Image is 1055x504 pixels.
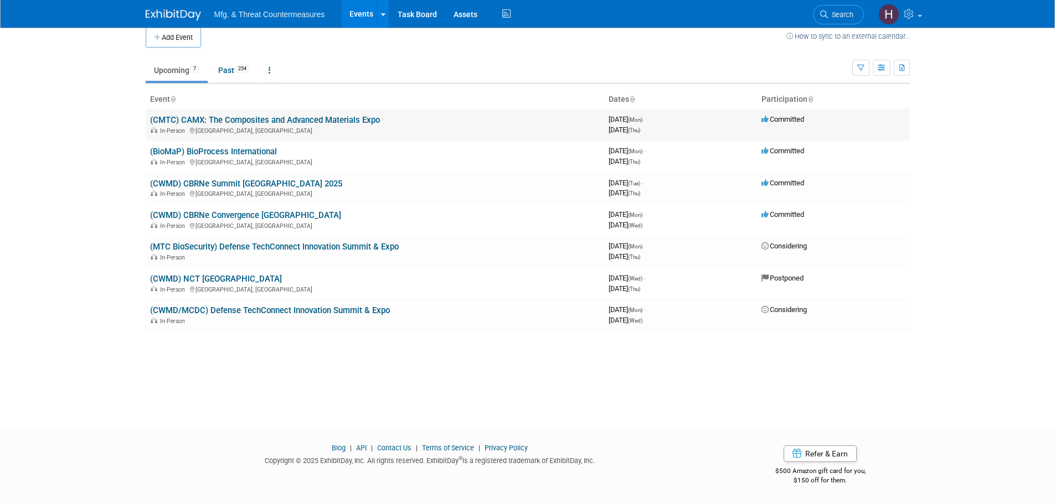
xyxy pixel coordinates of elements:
span: Considering [761,305,807,314]
a: Refer & Earn [784,445,857,462]
span: (Thu) [628,127,640,133]
div: [GEOGRAPHIC_DATA], [GEOGRAPHIC_DATA] [150,189,600,198]
span: [DATE] [609,242,646,250]
span: (Wed) [628,222,642,228]
span: In-Person [160,254,188,261]
div: $150 off for them. [731,476,910,485]
span: - [644,147,646,155]
span: (Mon) [628,117,642,123]
span: (Tue) [628,180,640,186]
span: (Thu) [628,159,640,165]
span: [DATE] [609,316,642,324]
img: In-Person Event [151,254,157,259]
a: (CWMD) CBRNe Summit [GEOGRAPHIC_DATA] 2025 [150,179,342,189]
span: [DATE] [609,189,640,197]
a: Search [813,5,864,24]
span: (Mon) [628,212,642,218]
span: - [642,179,644,187]
span: - [644,210,646,219]
span: [DATE] [609,115,646,123]
img: ExhibitDay [146,9,201,20]
sup: ® [459,455,462,461]
img: In-Person Event [151,318,157,323]
a: Blog [332,444,346,452]
span: In-Person [160,318,188,325]
span: In-Person [160,222,188,230]
span: [DATE] [609,284,640,293]
span: In-Person [160,127,188,134]
span: [DATE] [609,274,646,282]
span: (Wed) [628,318,642,324]
span: Mfg. & Threat Countermeasures [214,10,325,19]
th: Participation [757,90,910,109]
img: In-Person Event [151,190,157,196]
span: (Thu) [628,190,640,196]
span: (Thu) [628,286,640,292]
span: [DATE] [609,179,644,187]
a: Privacy Policy [485,444,528,452]
span: [DATE] [609,147,646,155]
div: [GEOGRAPHIC_DATA], [GEOGRAPHIC_DATA] [150,126,600,134]
img: Hillary Hawkins [878,4,899,25]
span: - [644,274,646,282]
img: In-Person Event [151,286,157,292]
a: (CWMD) CBRNe Convergence [GEOGRAPHIC_DATA] [150,210,341,220]
span: (Mon) [628,243,642,250]
span: (Mon) [628,148,642,154]
a: (CWMD/MCDC) Defense TechConnect Innovation Summit & Expo [150,305,390,315]
a: Upcoming7 [146,60,208,81]
span: - [644,115,646,123]
a: Sort by Start Date [629,95,635,103]
span: [DATE] [609,210,646,219]
span: [DATE] [609,126,640,134]
a: API [356,444,367,452]
img: In-Person Event [151,159,157,164]
span: [DATE] [609,157,640,165]
a: (CWMD) NCT [GEOGRAPHIC_DATA] [150,274,282,284]
span: Committed [761,210,804,219]
span: [DATE] [609,221,642,229]
a: (BioMaP) BioProcess International [150,147,277,157]
span: - [644,242,646,250]
span: In-Person [160,190,188,198]
span: [DATE] [609,305,646,314]
span: Search [828,11,853,19]
a: (CMTC) CAMX: The Composites and Advanced Materials Expo [150,115,380,125]
span: 254 [235,65,250,73]
a: Terms of Service [422,444,474,452]
span: Committed [761,115,804,123]
span: | [347,444,354,452]
div: [GEOGRAPHIC_DATA], [GEOGRAPHIC_DATA] [150,157,600,166]
span: Committed [761,179,804,187]
a: Sort by Event Name [170,95,176,103]
img: In-Person Event [151,127,157,133]
a: How to sync to an external calendar... [786,32,910,40]
span: | [368,444,375,452]
a: Sort by Participation Type [807,95,813,103]
span: (Thu) [628,254,640,260]
div: [GEOGRAPHIC_DATA], [GEOGRAPHIC_DATA] [150,284,600,293]
span: Considering [761,242,807,250]
a: (MTC BioSecurity) Defense TechConnect Innovation Summit & Expo [150,242,399,252]
span: 7 [190,65,199,73]
span: | [476,444,483,452]
div: $500 Amazon gift card for you, [731,459,910,485]
th: Event [146,90,604,109]
span: In-Person [160,159,188,166]
span: (Mon) [628,307,642,313]
th: Dates [604,90,757,109]
span: (Wed) [628,276,642,282]
div: Copyright © 2025 ExhibitDay, Inc. All rights reserved. ExhibitDay is a registered trademark of Ex... [146,453,715,466]
span: In-Person [160,286,188,293]
img: In-Person Event [151,222,157,228]
span: - [644,305,646,314]
span: [DATE] [609,252,640,261]
span: Committed [761,147,804,155]
a: Past254 [210,60,258,81]
span: Postponed [761,274,804,282]
a: Contact Us [377,444,411,452]
div: [GEOGRAPHIC_DATA], [GEOGRAPHIC_DATA] [150,221,600,230]
span: | [413,444,420,452]
button: Add Event [146,28,201,48]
